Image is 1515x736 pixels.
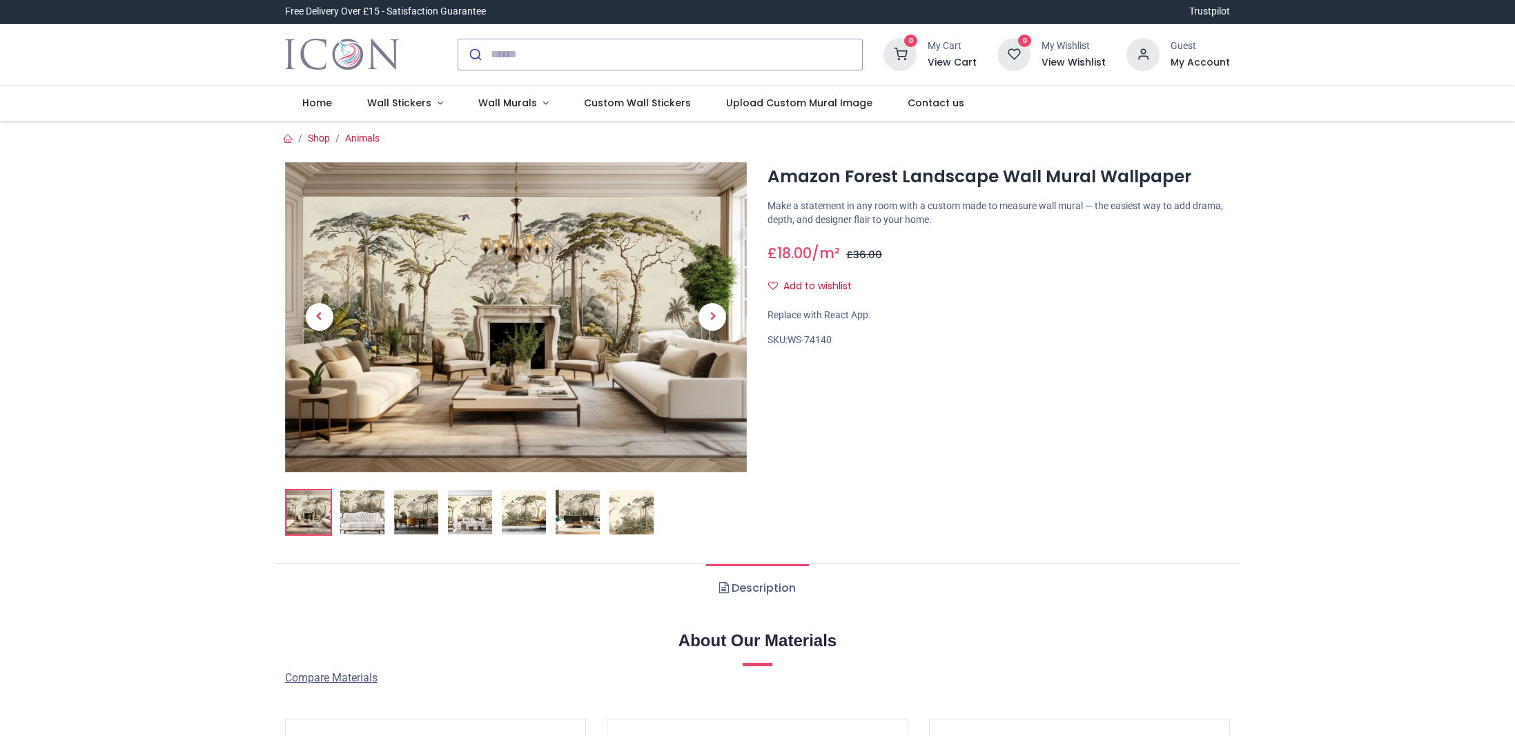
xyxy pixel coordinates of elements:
div: Free Delivery Over £15 - Satisfaction Guarantee [285,5,486,19]
a: Logo of Icon Wall Stickers [285,35,399,74]
img: WS-74140-06 [556,490,600,534]
img: WS-74140-03 [394,490,438,534]
span: Next [698,303,726,331]
a: Previous [285,209,354,425]
div: SKU: [768,333,1230,347]
span: £ [846,248,882,262]
a: View Cart [928,56,977,70]
a: Description [706,564,809,612]
img: WS-74140-02 [340,490,384,534]
a: 0 [997,48,1030,59]
a: Wall Stickers [350,86,461,122]
span: Home [302,96,332,110]
span: /m² [812,243,840,263]
span: Wall Murals [478,96,537,110]
h1: Amazon Forest Landscape Wall Mural Wallpaper [768,165,1230,188]
div: My Cart [928,39,977,53]
img: WS-74140-05 [502,490,546,534]
a: Animals [345,133,380,144]
img: Icon Wall Stickers [285,35,399,74]
a: 0 [883,48,917,59]
span: WS-74140 [788,334,832,345]
span: Wall Stickers [367,96,431,110]
img: Amazon Forest Landscape Wall Mural Wallpaper [286,490,331,534]
div: Guest [1171,39,1230,53]
i: Add to wishlist [768,281,778,291]
a: Shop [308,133,330,144]
span: Compare Materials [285,671,378,684]
span: £ [768,243,812,263]
img: WS-74140-04 [448,490,492,534]
a: Trustpilot [1189,5,1230,19]
span: Custom Wall Stickers [584,96,691,110]
button: Add to wishlistAdd to wishlist [768,275,863,298]
img: Amazon Forest Landscape Wall Mural Wallpaper [285,162,747,472]
span: 18.00 [777,243,812,263]
p: Make a statement in any room with a custom made to measure wall mural — the easiest way to add dr... [768,200,1230,226]
img: WS-74140-07 [609,490,654,534]
a: My Account [1171,56,1230,70]
button: Submit [458,39,491,70]
sup: 0 [1018,35,1031,48]
span: 36.00 [853,248,882,262]
div: Replace with React App. [768,309,1230,322]
span: Contact us [908,96,964,110]
div: My Wishlist [1042,39,1106,53]
sup: 0 [904,35,917,48]
h2: About Our Materials [285,629,1231,652]
span: Previous [306,303,333,331]
span: Upload Custom Mural Image [726,96,872,110]
a: Next [678,209,747,425]
a: Wall Murals [461,86,567,122]
a: View Wishlist [1042,56,1106,70]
